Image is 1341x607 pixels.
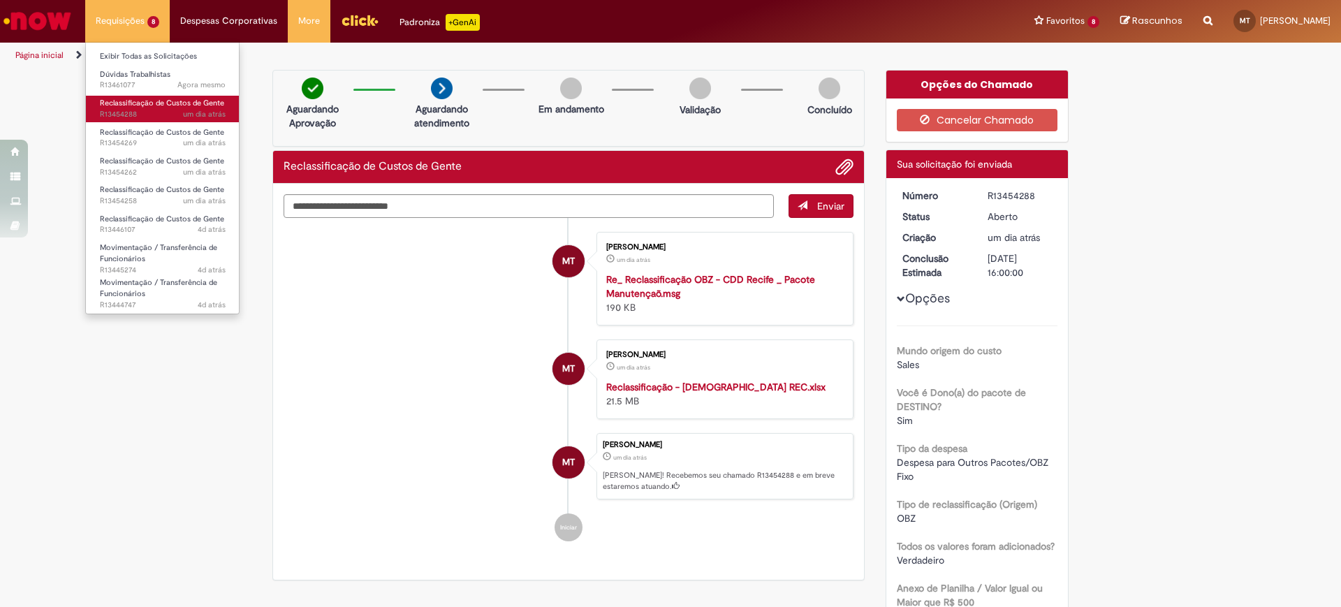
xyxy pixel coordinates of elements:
b: Todos os valores foram adicionados? [897,540,1055,553]
p: [PERSON_NAME]! Recebemos seu chamado R13454288 e em breve estaremos atuando. [603,470,846,492]
ul: Requisições [85,42,240,314]
span: um dia atrás [183,109,226,119]
span: um dia atrás [617,363,650,372]
span: Enviar [817,200,844,212]
span: MT [1240,16,1250,25]
p: Aguardando Aprovação [279,102,346,130]
img: img-circle-grey.png [560,78,582,99]
div: Opções do Chamado [886,71,1069,98]
b: Mundo origem do custo [897,344,1002,357]
dt: Número [892,189,978,203]
span: 8 [1087,16,1099,28]
div: Maria Luiza da Rocha Trece [552,245,585,277]
span: R13444747 [100,300,226,311]
div: [PERSON_NAME] [606,351,839,359]
span: Requisições [96,14,145,28]
span: Despesa para Outros Pacotes/OBZ Fixo [897,456,1051,483]
span: OBZ [897,512,916,525]
span: Rascunhos [1132,14,1182,27]
span: MT [562,244,575,278]
p: Em andamento [538,102,604,116]
ul: Histórico de tíquete [284,218,853,556]
span: Sua solicitação foi enviada [897,158,1012,170]
b: Você é Dono(a) do pacote de DESTINO? [897,386,1026,413]
img: arrow-next.png [431,78,453,99]
span: um dia atrás [613,453,647,462]
time: 29/08/2025 09:29:02 [177,80,226,90]
p: Concluído [807,103,852,117]
div: Maria Luiza da Rocha Trece [552,446,585,478]
a: Rascunhos [1120,15,1182,28]
div: [PERSON_NAME] [603,441,846,449]
span: R13454288 [100,109,226,120]
span: R13461077 [100,80,226,91]
a: Aberto R13444747 : Movimentação / Transferência de Funcionários [86,275,240,305]
span: um dia atrás [617,256,650,264]
span: [PERSON_NAME] [1260,15,1331,27]
ul: Trilhas de página [10,43,884,68]
textarea: Digite sua mensagem aqui... [284,194,774,218]
p: +GenAi [446,14,480,31]
time: 27/08/2025 19:54:02 [988,231,1040,244]
span: R13445274 [100,265,226,276]
span: R13454258 [100,196,226,207]
button: Cancelar Chamado [897,109,1058,131]
span: R13454262 [100,167,226,178]
time: 25/08/2025 18:44:12 [198,224,226,235]
span: 4d atrás [198,300,226,310]
span: Sales [897,358,919,371]
div: 190 KB [606,272,839,314]
div: R13454288 [988,189,1053,203]
span: Verdadeiro [897,554,944,566]
a: Reclassificação - [DEMOGRAPHIC_DATA] REC.xlsx [606,381,826,393]
span: um dia atrás [183,167,226,177]
a: Aberto R13454262 : Reclassificação de Custos de Gente [86,154,240,180]
b: Tipo de reclassificação (Origem) [897,498,1037,511]
span: Favoritos [1046,14,1085,28]
span: Reclassificação de Custos de Gente [100,184,224,195]
span: Reclassificação de Custos de Gente [100,214,224,224]
h2: Reclassificação de Custos de Gente Histórico de tíquete [284,161,462,173]
b: Tipo da despesa [897,442,967,455]
span: um dia atrás [183,196,226,206]
img: img-circle-grey.png [689,78,711,99]
time: 27/08/2025 19:54:02 [613,453,647,462]
img: img-circle-grey.png [819,78,840,99]
div: Maria Luiza da Rocha Trece [552,353,585,385]
div: Aberto [988,210,1053,224]
li: Maria Luiza da Rocha Trece [284,433,853,500]
span: Movimentação / Transferência de Funcionários [100,277,217,299]
img: click_logo_yellow_360x200.png [341,10,379,31]
div: [DATE] 16:00:00 [988,251,1053,279]
span: 4d atrás [198,224,226,235]
div: Padroniza [400,14,480,31]
dt: Conclusão Estimada [892,251,978,279]
span: Agora mesmo [177,80,226,90]
dt: Status [892,210,978,224]
button: Adicionar anexos [835,158,853,176]
span: R13454269 [100,138,226,149]
span: Reclassificação de Custos de Gente [100,127,224,138]
a: Re_ Reclassificação OBZ - CDD Recife _ Pacote Manutençaõ.msg [606,273,815,300]
span: MT [562,446,575,479]
span: um dia atrás [183,138,226,148]
dt: Criação [892,231,978,244]
a: Aberto R13454269 : Reclassificação de Custos de Gente [86,125,240,151]
a: Aberto R13461077 : Dúvidas Trabalhistas [86,67,240,93]
span: R13446107 [100,224,226,235]
img: check-circle-green.png [302,78,323,99]
time: 27/08/2025 19:53:55 [617,256,650,264]
span: 8 [147,16,159,28]
p: Aguardando atendimento [408,102,476,130]
span: Dúvidas Trabalhistas [100,69,170,80]
span: Despesas Corporativas [180,14,277,28]
time: 25/08/2025 14:50:08 [198,300,226,310]
span: MT [562,352,575,386]
span: Movimentação / Transferência de Funcionários [100,242,217,264]
span: Reclassificação de Custos de Gente [100,98,224,108]
div: 21.5 MB [606,380,839,408]
time: 27/08/2025 19:23:16 [183,196,226,206]
a: Página inicial [15,50,64,61]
